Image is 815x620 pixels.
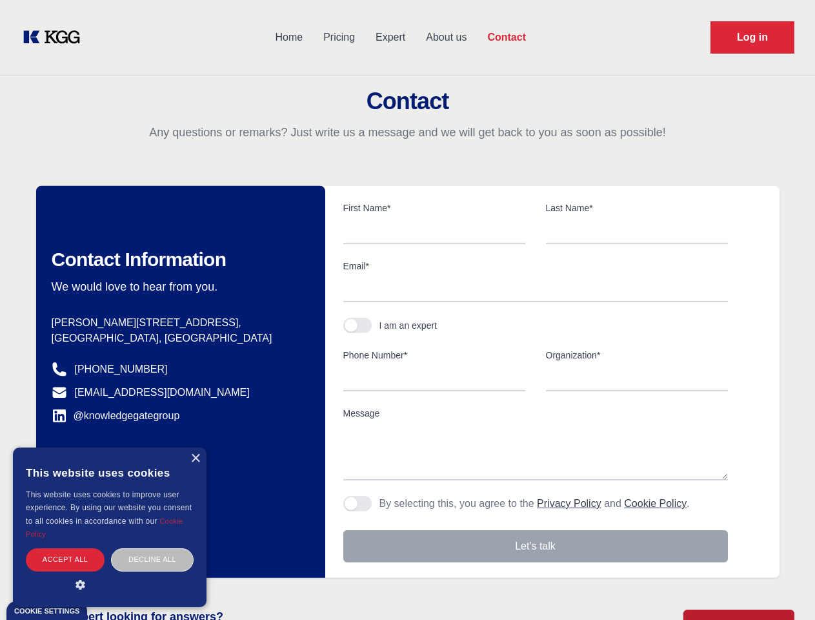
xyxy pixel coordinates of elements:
[537,498,601,509] a: Privacy Policy
[190,454,200,464] div: Close
[624,498,687,509] a: Cookie Policy
[52,408,180,424] a: @knowledgegategroup
[750,558,815,620] iframe: Chat Widget
[52,279,305,294] p: We would love to hear from you.
[265,21,313,54] a: Home
[365,21,416,54] a: Expert
[26,490,192,526] span: This website uses cookies to improve user experience. By using our website you consent to all coo...
[710,21,794,54] a: Request Demo
[14,608,79,615] div: Cookie settings
[52,248,305,271] h2: Contact Information
[52,331,305,346] p: [GEOGRAPHIC_DATA], [GEOGRAPHIC_DATA]
[26,548,105,571] div: Accept all
[546,349,728,362] label: Organization*
[343,201,525,214] label: First Name*
[75,362,168,377] a: [PHONE_NUMBER]
[52,315,305,331] p: [PERSON_NAME][STREET_ADDRESS],
[379,496,690,512] p: By selecting this, you agree to the and .
[477,21,536,54] a: Contact
[546,201,728,214] label: Last Name*
[21,27,90,48] a: KOL Knowledge Platform: Talk to Key External Experts (KEE)
[26,517,183,538] a: Cookie Policy
[15,88,800,114] h2: Contact
[343,260,728,273] label: Email*
[343,349,525,362] label: Phone Number*
[313,21,365,54] a: Pricing
[343,407,728,420] label: Message
[343,530,728,563] button: Let's talk
[26,457,194,488] div: This website uses cookies
[416,21,477,54] a: About us
[15,125,800,140] p: Any questions or remarks? Just write us a message and we will get back to you as soon as possible!
[379,319,438,332] div: I am an expert
[111,548,194,571] div: Decline all
[75,385,250,400] a: [EMAIL_ADDRESS][DOMAIN_NAME]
